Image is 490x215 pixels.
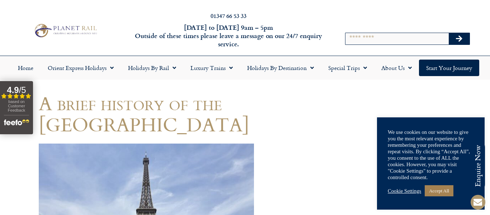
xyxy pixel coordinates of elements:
a: Cookie Settings [388,188,421,194]
h6: [DATE] to [DATE] 9am – 5pm Outside of these times please leave a message on our 24/7 enquiry serv... [132,23,325,48]
a: Home [11,60,41,76]
a: Start your Journey [419,60,479,76]
a: Special Trips [321,60,374,76]
a: Luxury Trains [183,60,240,76]
img: Planet Rail Train Holidays Logo [32,22,99,39]
a: About Us [374,60,419,76]
div: We use cookies on our website to give you the most relevant experience by remembering your prefer... [388,129,474,181]
a: Holidays by Rail [121,60,183,76]
a: 01347 66 53 33 [211,11,246,20]
button: Search [449,33,470,45]
a: Accept All [425,185,453,196]
a: Orient Express Holidays [41,60,121,76]
nav: Menu [4,60,486,76]
a: Holidays by Destination [240,60,321,76]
